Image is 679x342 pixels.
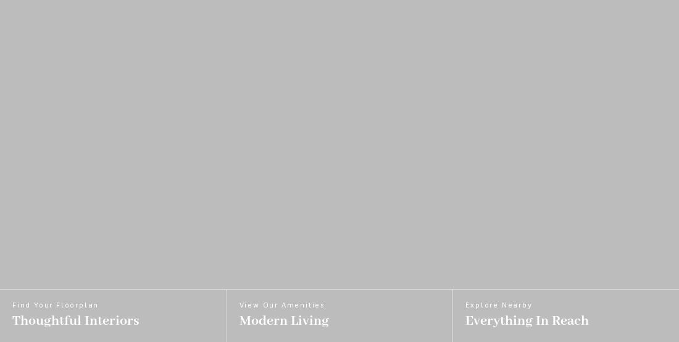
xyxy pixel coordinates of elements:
span: View Our Amenities [240,302,329,309]
a: View Our Amenities [227,290,453,342]
span: Modern Living [240,312,329,330]
span: Everything In Reach [465,312,589,330]
a: Explore Nearby [452,290,679,342]
span: Thoughtful Interiors [12,312,140,330]
span: Explore Nearby [465,302,589,309]
span: Find Your Floorplan [12,302,140,309]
